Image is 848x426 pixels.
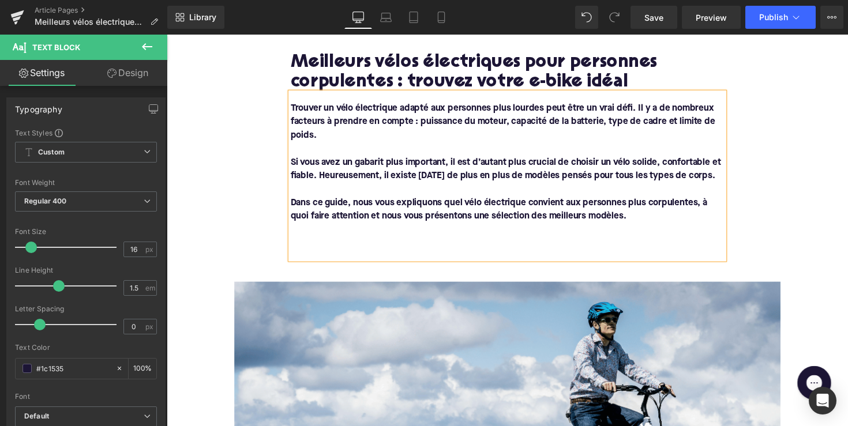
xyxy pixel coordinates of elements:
[820,6,843,29] button: More
[759,13,788,22] span: Publish
[24,412,49,421] i: Default
[575,6,598,29] button: Undo
[344,6,372,29] a: Desktop
[145,323,155,330] span: px
[36,362,110,375] input: Color
[15,305,157,313] div: Letter Spacing
[189,12,216,22] span: Library
[145,284,155,292] span: em
[696,12,727,24] span: Preview
[644,12,663,24] span: Save
[15,98,62,114] div: Typography
[372,6,400,29] a: Laptop
[167,6,224,29] a: New Library
[427,6,455,29] a: Mobile
[15,344,157,352] div: Text Color
[127,71,562,108] font: Trouver un vélo électrique adapté aux personnes plus lourdes peut être un vrai défi. Il y a de no...
[38,148,65,157] b: Custom
[145,246,155,253] span: px
[35,6,167,15] a: Article Pages
[129,359,156,379] div: %
[603,6,626,29] button: Redo
[86,60,170,86] a: Design
[127,168,554,191] font: Dans ce guide, nous vous expliquons quel vélo électrique convient aux personnes plus corpulentes,...
[640,335,686,378] iframe: Gorgias live chat messenger
[24,197,67,205] b: Regular 400
[15,266,157,274] div: Line Height
[400,6,427,29] a: Tablet
[127,19,571,59] h1: Meilleurs vélos électriques pour personnes corpulentes : trouvez votre e-bike idéal
[15,228,157,236] div: Font Size
[15,128,157,137] div: Text Styles
[745,6,816,29] button: Publish
[682,6,741,29] a: Preview
[809,387,836,414] div: Open Intercom Messenger
[15,179,157,187] div: Font Weight
[32,43,80,52] span: Text Block
[15,393,157,401] div: Font
[127,126,568,149] font: Si vous avez un gabarit plus important, il est d’autant plus crucial de choisir un vélo solide, c...
[35,17,145,27] span: Meilleurs vélos électriques pour personnes corpulentes : trouvez votre e-bike idéal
